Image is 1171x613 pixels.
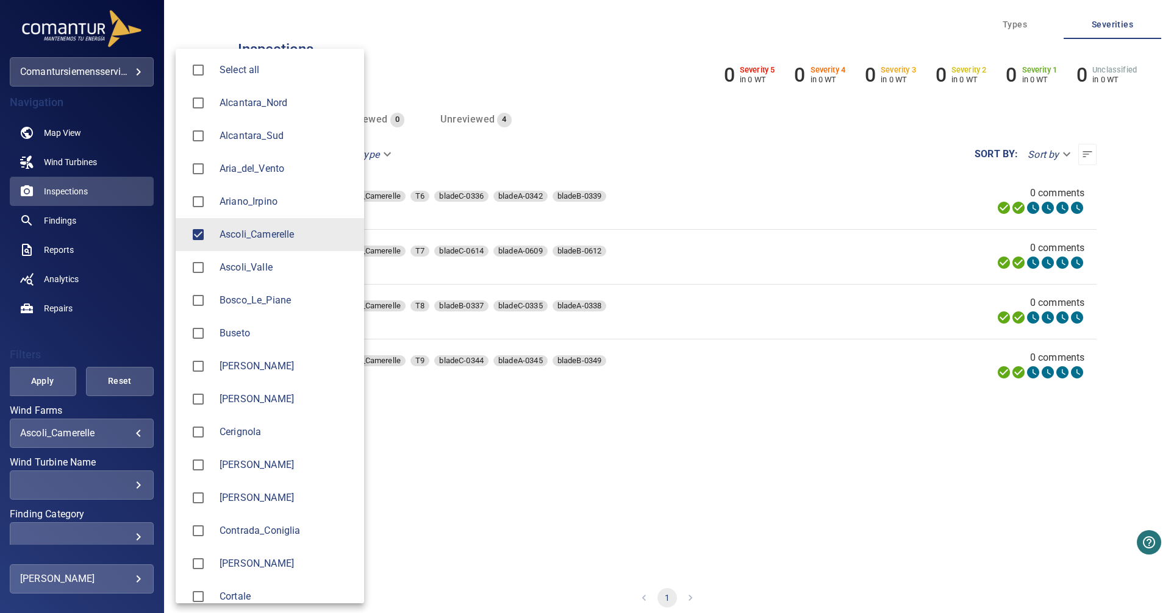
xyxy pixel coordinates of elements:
[185,90,211,116] span: Alcantara_Nord
[220,425,354,439] span: Cerignola
[220,194,354,209] span: Ariano_Irpino
[185,189,211,214] span: Ariano_Irpino
[220,194,354,209] div: Wind Farms Ariano_Irpino
[220,523,354,538] div: Wind Farms Contrada_Coniglia
[220,161,354,176] span: Aria_del_Vento
[220,326,354,341] span: Buseto
[185,288,211,313] span: Bosco_Le_Piane
[185,518,211,544] span: Contrada_Coniglia
[220,96,354,110] span: Alcantara_Nord
[220,359,354,374] span: [PERSON_NAME]
[220,458,354,472] span: [PERSON_NAME]
[185,485,211,511] span: Ciro
[185,386,211,412] span: Castelluccio
[220,359,354,374] div: Wind Farms Butera
[220,260,354,275] span: Ascoli_Valle
[185,551,211,576] span: Conza
[220,458,354,472] div: Wind Farms Cerreto
[220,227,354,242] div: Wind Farms Ascoli_Camerelle
[220,129,354,143] div: Wind Farms Alcantara_Sud
[185,419,211,445] span: Cerignola
[220,260,354,275] div: Wind Farms Ascoli_Valle
[220,96,354,110] div: Wind Farms Alcantara_Nord
[220,293,354,308] span: Bosco_Le_Piane
[220,589,354,604] div: Wind Farms Cortale
[220,491,354,505] div: Wind Farms Ciro
[220,425,354,439] div: Wind Farms Cerignola
[220,392,354,406] span: [PERSON_NAME]
[220,523,354,538] span: Contrada_Coniglia
[185,452,211,478] span: Cerreto
[220,129,354,143] span: Alcantara_Sud
[185,255,211,280] span: Ascoli_Valle
[185,584,211,609] span: Cortale
[185,222,211,247] span: Ascoli_Camerelle
[220,227,354,242] span: Ascoli_Camerelle
[220,589,354,604] span: Cortale
[220,556,354,571] span: [PERSON_NAME]
[220,556,354,571] div: Wind Farms Conza
[220,63,354,77] span: Select all
[185,156,211,182] span: Aria_del_Vento
[220,293,354,308] div: Wind Farms Bosco_Le_Piane
[220,491,354,505] span: [PERSON_NAME]
[220,326,354,341] div: Wind Farms Buseto
[220,161,354,176] div: Wind Farms Aria_del_Vento
[185,123,211,149] span: Alcantara_Sud
[185,321,211,346] span: Buseto
[220,392,354,406] div: Wind Farms Castelluccio
[185,353,211,379] span: Butera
